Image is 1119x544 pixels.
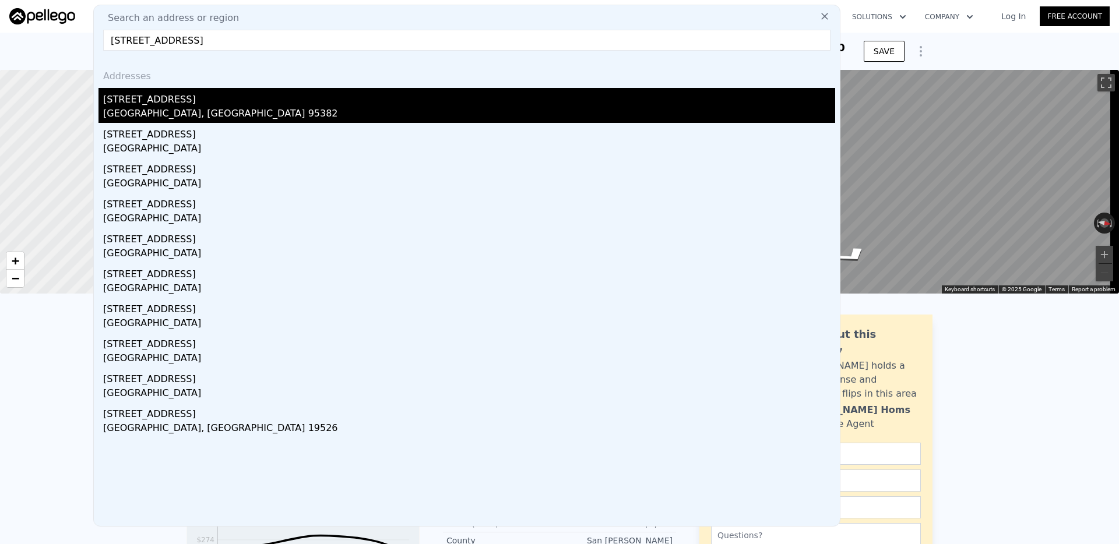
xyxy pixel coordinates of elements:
span: − [12,271,19,285]
path: Go Northeast, Bonaire Cir [805,242,892,269]
a: Zoom in [6,252,24,270]
button: Rotate clockwise [1109,213,1116,234]
button: Toggle fullscreen view [1097,74,1115,91]
div: [STREET_ADDRESS] [103,368,835,386]
img: Pellego [9,8,75,24]
div: [PERSON_NAME] holds a broker license and personally flips in this area [791,359,921,401]
div: [GEOGRAPHIC_DATA] [103,386,835,402]
div: [GEOGRAPHIC_DATA] [103,351,835,368]
div: Addresses [98,60,835,88]
div: [STREET_ADDRESS] [103,333,835,351]
button: Solutions [843,6,916,27]
div: [STREET_ADDRESS] [103,263,835,281]
span: Search an address or region [98,11,239,25]
button: Company [916,6,983,27]
div: [PERSON_NAME] Homs [791,403,910,417]
div: [GEOGRAPHIC_DATA] [103,176,835,193]
div: [STREET_ADDRESS] [103,193,835,211]
div: Ask about this property [791,326,921,359]
div: [STREET_ADDRESS] [103,123,835,142]
button: SAVE [864,41,905,62]
a: Log In [987,10,1040,22]
div: [GEOGRAPHIC_DATA] [103,246,835,263]
span: © 2025 Google [1002,286,1041,292]
button: Rotate counterclockwise [1094,213,1100,234]
div: [GEOGRAPHIC_DATA] [103,211,835,228]
div: [STREET_ADDRESS] [103,298,835,316]
a: Zoom out [6,270,24,287]
div: [GEOGRAPHIC_DATA] [103,142,835,158]
div: [GEOGRAPHIC_DATA] [103,281,835,298]
a: Terms [1048,286,1065,292]
div: [GEOGRAPHIC_DATA], [GEOGRAPHIC_DATA] 95382 [103,107,835,123]
a: Report a problem [1072,286,1116,292]
div: [GEOGRAPHIC_DATA] [103,316,835,333]
tspan: $274 [196,536,214,544]
button: Zoom in [1096,246,1113,263]
div: [GEOGRAPHIC_DATA], [GEOGRAPHIC_DATA] 19526 [103,421,835,437]
a: Free Account [1040,6,1110,26]
input: Enter an address, city, region, neighborhood or zip code [103,30,831,51]
button: Zoom out [1096,264,1113,281]
button: Keyboard shortcuts [945,285,995,294]
div: [STREET_ADDRESS] [103,228,835,246]
div: [STREET_ADDRESS] [103,88,835,107]
button: Reset the view [1093,217,1116,229]
div: [STREET_ADDRESS] [103,158,835,176]
button: Show Options [909,40,932,63]
div: [STREET_ADDRESS] [103,402,835,421]
span: + [12,253,19,268]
